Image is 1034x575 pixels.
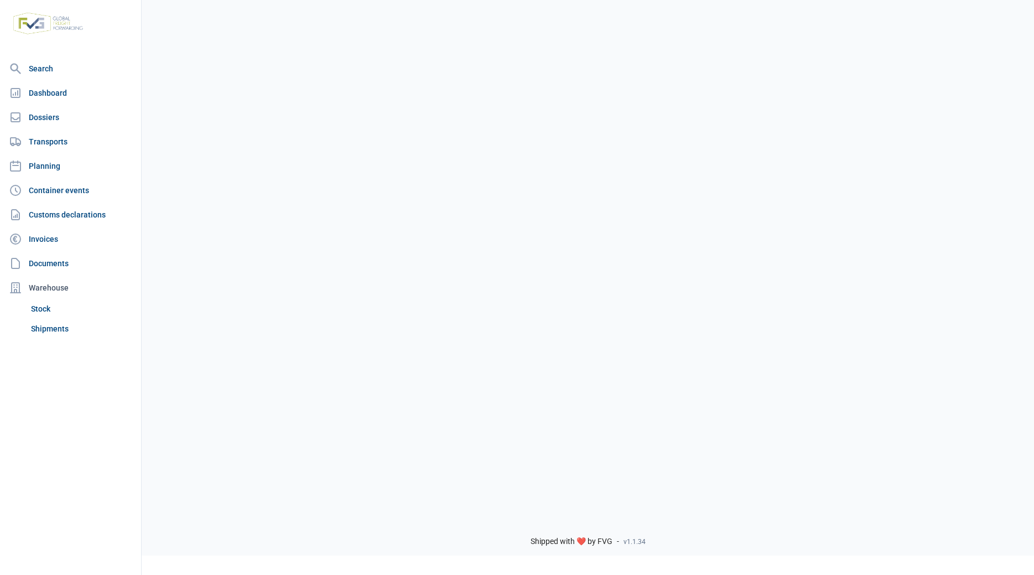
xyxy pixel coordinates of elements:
[4,228,137,250] a: Invoices
[4,82,137,104] a: Dashboard
[4,252,137,274] a: Documents
[9,8,87,39] img: FVG - Global freight forwarding
[27,299,137,319] a: Stock
[531,537,612,547] span: Shipped with ❤️ by FVG
[4,106,137,128] a: Dossiers
[617,537,619,547] span: -
[4,179,137,201] a: Container events
[4,204,137,226] a: Customs declarations
[4,277,137,299] div: Warehouse
[4,131,137,153] a: Transports
[4,58,137,80] a: Search
[27,319,137,339] a: Shipments
[4,155,137,177] a: Planning
[623,537,646,546] span: v1.1.34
